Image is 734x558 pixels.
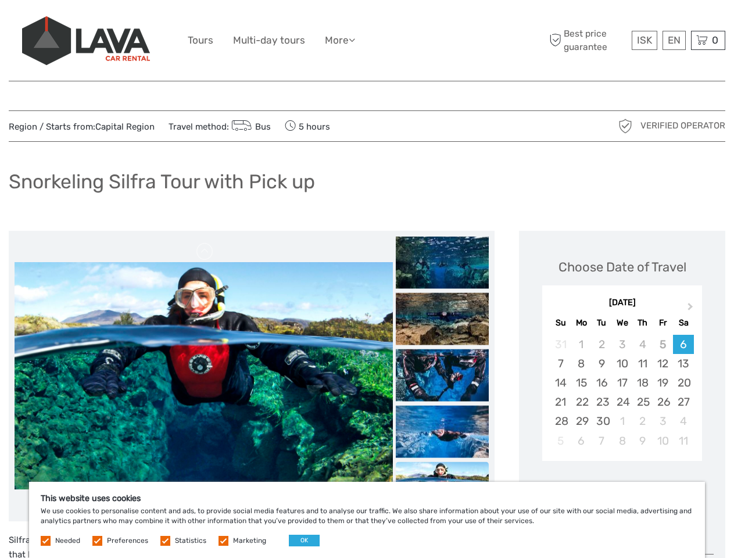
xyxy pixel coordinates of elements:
[571,392,592,412] div: Choose Monday, September 22nd, 2025
[396,292,489,345] img: df35e5fc5fe4438d853923cb4f46b534_slider_thumbnail.jpg
[396,405,489,457] img: 562b20b360604d0a94a9d177abc7ea7c_slider_thumbnail.jpg
[612,315,632,331] div: We
[653,431,673,450] div: Choose Friday, October 10th, 2025
[550,412,571,431] div: Choose Sunday, September 28th, 2025
[558,258,686,276] div: Choose Date of Travel
[632,354,653,373] div: Choose Thursday, September 11th, 2025
[592,412,612,431] div: Choose Tuesday, September 30th, 2025
[592,373,612,392] div: Choose Tuesday, September 16th, 2025
[673,392,693,412] div: Choose Saturday, September 27th, 2025
[612,431,632,450] div: Choose Wednesday, October 8th, 2025
[107,536,148,546] label: Preferences
[673,315,693,331] div: Sa
[542,297,702,309] div: [DATE]
[673,412,693,431] div: Choose Saturday, October 4th, 2025
[640,120,725,132] span: Verified Operator
[16,20,131,30] p: We're away right now. Please check back later!
[396,349,489,401] img: 425891e7836f47bf956b8768b87e1988_slider_thumbnail.jpg
[592,335,612,354] div: Not available Tuesday, September 2nd, 2025
[550,354,571,373] div: Choose Sunday, September 7th, 2025
[175,536,206,546] label: Statistics
[592,431,612,450] div: Choose Tuesday, October 7th, 2025
[637,34,652,46] span: ISK
[9,121,155,133] span: Region / Starts from:
[15,262,393,489] img: 29b600ad30b844d7a455b25307221950_main_slider.jpg
[632,315,653,331] div: Th
[285,118,330,134] span: 5 hours
[612,354,632,373] div: Choose Wednesday, September 10th, 2025
[546,335,698,450] div: month 2025-09
[229,121,271,132] a: Bus
[653,412,673,431] div: Choose Friday, October 3rd, 2025
[396,236,489,288] img: 4f6422fc93f3451b875f8b257f39b551_slider_thumbnail.jpg
[134,18,148,32] button: Open LiveChat chat widget
[592,392,612,412] div: Choose Tuesday, September 23rd, 2025
[188,32,213,49] a: Tours
[632,373,653,392] div: Choose Thursday, September 18th, 2025
[653,335,673,354] div: Not available Friday, September 5th, 2025
[710,34,720,46] span: 0
[592,354,612,373] div: Choose Tuesday, September 9th, 2025
[653,354,673,373] div: Choose Friday, September 12th, 2025
[673,373,693,392] div: Choose Saturday, September 20th, 2025
[592,315,612,331] div: Tu
[673,354,693,373] div: Choose Saturday, September 13th, 2025
[29,482,705,558] div: We use cookies to personalise content and ads, to provide social media features and to analyse ou...
[95,121,155,132] a: Capital Region
[169,118,271,134] span: Travel method:
[571,431,592,450] div: Choose Monday, October 6th, 2025
[550,373,571,392] div: Choose Sunday, September 14th, 2025
[612,373,632,392] div: Choose Wednesday, September 17th, 2025
[612,392,632,412] div: Choose Wednesday, September 24th, 2025
[41,493,693,503] h5: This website uses cookies
[632,412,653,431] div: Choose Thursday, October 2nd, 2025
[653,373,673,392] div: Choose Friday, September 19th, 2025
[22,16,150,65] img: 523-13fdf7b0-e410-4b32-8dc9-7907fc8d33f7_logo_big.jpg
[612,335,632,354] div: Not available Wednesday, September 3rd, 2025
[616,117,635,135] img: verified_operator_grey_128.png
[55,536,80,546] label: Needed
[682,300,701,319] button: Next Month
[571,373,592,392] div: Choose Monday, September 15th, 2025
[550,392,571,412] div: Choose Sunday, September 21st, 2025
[571,354,592,373] div: Choose Monday, September 8th, 2025
[571,315,592,331] div: Mo
[546,27,629,53] span: Best price guarantee
[653,392,673,412] div: Choose Friday, September 26th, 2025
[233,32,305,49] a: Multi-day tours
[632,392,653,412] div: Choose Thursday, September 25th, 2025
[325,32,355,49] a: More
[663,31,686,50] div: EN
[673,431,693,450] div: Choose Saturday, October 11th, 2025
[571,412,592,431] div: Choose Monday, September 29th, 2025
[612,412,632,431] div: Choose Wednesday, October 1st, 2025
[673,335,693,354] div: Choose Saturday, September 6th, 2025
[571,335,592,354] div: Not available Monday, September 1st, 2025
[396,462,489,514] img: 29b600ad30b844d7a455b25307221950_slider_thumbnail.jpg
[9,170,315,194] h1: Snorkeling Silfra Tour with Pick up
[632,431,653,450] div: Choose Thursday, October 9th, 2025
[550,315,571,331] div: Su
[550,335,571,354] div: Not available Sunday, August 31st, 2025
[289,535,320,546] button: OK
[233,536,266,546] label: Marketing
[550,431,571,450] div: Not available Sunday, October 5th, 2025
[632,335,653,354] div: Not available Thursday, September 4th, 2025
[653,315,673,331] div: Fr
